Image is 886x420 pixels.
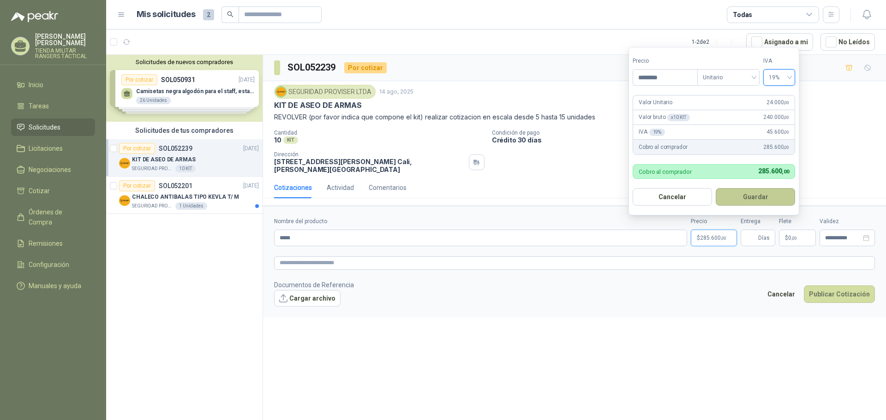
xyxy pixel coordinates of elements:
[779,217,816,226] label: Flete
[119,195,130,206] img: Company Logo
[692,35,739,49] div: 1 - 2 de 2
[159,145,192,152] p: SOL052239
[769,71,790,84] span: 19%
[110,59,259,65] button: Solicitudes de nuevos compradores
[29,281,81,291] span: Manuales y ayuda
[119,143,155,154] div: Por cotizar
[274,130,485,136] p: Cantidad
[691,217,737,226] label: Precio
[758,167,789,175] span: 285.600
[274,136,281,144] p: 10
[29,143,63,154] span: Licitaciones
[763,57,795,65] label: IVA
[29,207,86,227] span: Órdenes de Compra
[11,11,58,22] img: Logo peakr
[11,118,95,136] a: Solicitudes
[369,183,407,193] div: Comentarios
[779,230,816,246] p: $ 0,00
[227,11,233,18] span: search
[274,101,361,110] p: KIT DE ASEO DE ARMAS
[766,98,789,107] span: 24.000
[132,165,174,172] p: SEGURIDAD PROVISER LTDA
[762,285,800,303] button: Cancelar
[763,113,789,122] span: 240.000
[633,57,697,65] label: Precio
[11,140,95,157] a: Licitaciones
[784,100,789,105] span: ,00
[492,130,882,136] p: Condición de pago
[791,236,797,241] span: ,00
[758,230,770,246] span: Días
[633,188,712,206] button: Cancelar
[243,144,259,153] p: [DATE]
[35,33,95,46] p: [PERSON_NAME] [PERSON_NAME]
[716,188,795,206] button: Guardar
[274,85,376,99] div: SEGURIDAD PROVISER LTDA
[11,161,95,178] a: Negociaciones
[132,155,196,164] p: KIT DE ASEO DE ARMAS
[11,97,95,115] a: Tareas
[132,202,174,210] p: SEGURIDAD PROVISER LTDA
[274,217,687,226] label: Nombre del producto
[175,202,207,210] div: 1 Unidades
[327,183,354,193] div: Actividad
[29,238,63,248] span: Remisiones
[639,98,672,107] p: Valor Unitario
[274,280,354,290] p: Documentos de Referencia
[733,10,752,20] div: Todas
[106,55,263,122] div: Solicitudes de nuevos compradoresPor cotizarSOL050931[DATE] Camisetas negra algodón para el staff...
[703,71,754,84] span: Unitario
[287,60,337,75] h3: SOL052239
[274,290,341,307] button: Cargar archivo
[691,230,737,246] p: $285.600,00
[11,182,95,200] a: Cotizar
[804,285,875,303] button: Publicar Cotización
[785,235,788,241] span: $
[106,139,263,177] a: Por cotizarSOL052239[DATE] Company LogoKIT DE ASEO DE ARMASSEGURIDAD PROVISER LTDA10 KIT
[741,217,775,226] label: Entrega
[11,76,95,94] a: Inicio
[283,136,298,144] div: KIT
[274,112,875,122] p: REVOLVER (por favor indica que compone el kit) realizar cotizacion en escala desde 5 hasta 15 uni...
[788,235,797,241] span: 0
[159,183,192,189] p: SOL052201
[274,151,465,158] p: Dirección
[667,114,689,121] div: x 10 KIT
[766,128,789,136] span: 45.600
[639,113,690,122] p: Valor bruto
[274,183,312,193] div: Cotizaciones
[639,169,692,175] p: Cobro al comprador
[11,256,95,273] a: Configuración
[820,217,875,226] label: Validez
[721,236,726,241] span: ,00
[243,182,259,190] p: [DATE]
[784,145,789,150] span: ,00
[35,48,95,59] p: TIENDA MILITAR RANGERS TACTICAL
[175,165,196,172] div: 10 KIT
[29,165,71,175] span: Negociaciones
[763,143,789,152] span: 285.600
[639,143,687,152] p: Cobro al comprador
[492,136,882,144] p: Crédito 30 días
[132,193,239,201] p: CHALECO ANTIBALAS TIPO KEVLA T/ M
[203,9,214,20] span: 2
[29,101,49,111] span: Tareas
[106,122,263,139] div: Solicitudes de tus compradores
[746,33,813,51] button: Asignado a mi
[344,62,387,73] div: Por cotizar
[106,177,263,214] a: Por cotizarSOL052201[DATE] Company LogoCHALECO ANTIBALAS TIPO KEVLA T/ MSEGURIDAD PROVISER LTDA1 ...
[784,115,789,120] span: ,00
[649,129,665,136] div: 19 %
[11,235,95,252] a: Remisiones
[784,130,789,135] span: ,00
[119,158,130,169] img: Company Logo
[639,128,665,136] p: IVA
[700,235,726,241] span: 285.600
[276,87,286,97] img: Company Logo
[11,277,95,295] a: Manuales y ayuda
[29,122,60,132] span: Solicitudes
[782,169,789,175] span: ,00
[29,186,50,196] span: Cotizar
[29,260,69,270] span: Configuración
[119,180,155,191] div: Por cotizar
